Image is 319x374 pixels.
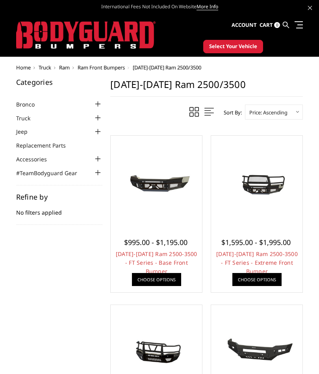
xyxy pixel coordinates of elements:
[16,141,76,150] a: Replacement Parts
[213,138,300,225] a: 2019-2025 Ram 2500-3500 - FT Series - Extreme Front Bumper 2019-2025 Ram 2500-3500 - FT Series - ...
[221,237,291,247] span: $1,595.00 - $1,995.00
[232,21,257,28] span: Account
[16,100,45,108] a: Bronco
[213,161,300,202] img: 2019-2025 Ram 2500-3500 - FT Series - Extreme Front Bumper
[213,330,300,371] img: 2019-2024 Ram 2500-3500 - A2L Series - Base Front Bumper (Non-Winch)
[232,15,257,36] a: Account
[16,64,31,71] a: Home
[219,107,242,118] label: Sort By:
[232,273,282,286] a: Choose Options
[110,79,303,97] h1: [DATE]-[DATE] Ram 2500/3500
[133,64,201,71] span: [DATE]-[DATE] Ram 2500/3500
[116,250,197,275] a: [DATE]-[DATE] Ram 2500-3500 - FT Series - Base Front Bumper
[16,79,103,86] h5: Categories
[39,64,51,71] a: Truck
[113,161,200,202] img: 2019-2025 Ram 2500-3500 - FT Series - Base Front Bumper
[124,237,187,247] span: $995.00 - $1,195.00
[197,3,218,10] a: More Info
[16,193,103,225] div: No filters applied
[113,330,200,371] img: 2019-2025 Ram 2500-3500 - T2 Series - Extreme Front Bumper (receiver or winch)
[16,114,40,122] a: Truck
[216,250,298,275] a: [DATE]-[DATE] Ram 2500-3500 - FT Series - Extreme Front Bumper
[59,64,70,71] a: Ram
[16,193,103,200] h5: Refine by
[209,43,257,50] span: Select Your Vehicle
[274,22,280,28] span: 0
[16,127,37,136] a: Jeep
[16,21,156,49] img: BODYGUARD BUMPERS
[113,138,200,225] a: 2019-2025 Ram 2500-3500 - FT Series - Base Front Bumper
[16,169,87,177] a: #TeamBodyguard Gear
[78,64,125,71] a: Ram Front Bumpers
[260,21,273,28] span: Cart
[16,155,57,163] a: Accessories
[132,273,181,286] a: Choose Options
[260,15,280,36] a: Cart 0
[203,40,263,53] button: Select Your Vehicle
